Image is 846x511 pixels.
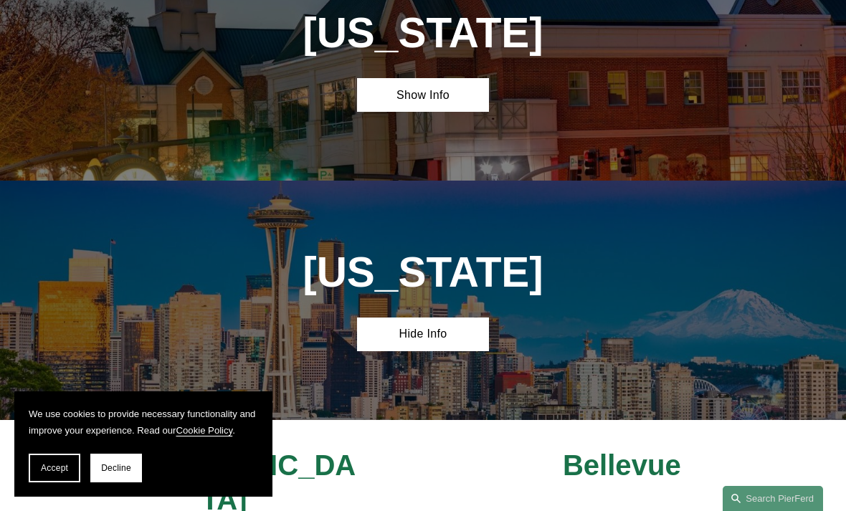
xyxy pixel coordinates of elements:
[41,463,68,473] span: Accept
[357,78,490,113] a: Show Info
[723,486,823,511] a: Search this site
[563,449,681,481] span: Bellevue
[290,249,556,297] h1: [US_STATE]
[29,454,80,482] button: Accept
[224,9,622,57] h1: [US_STATE]
[14,391,272,497] section: Cookie banner
[176,425,233,436] a: Cookie Policy
[90,454,142,482] button: Decline
[357,317,490,352] a: Hide Info
[29,406,258,439] p: We use cookies to provide necessary functionality and improve your experience. Read our .
[101,463,131,473] span: Decline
